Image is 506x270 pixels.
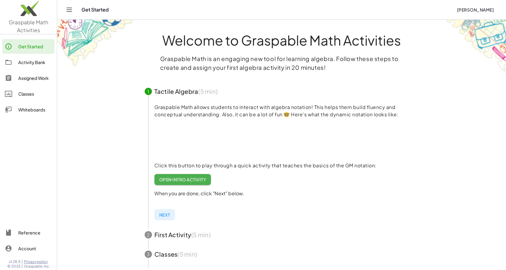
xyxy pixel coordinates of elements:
[154,190,419,197] p: When you are done, click "Next" below.
[22,259,23,264] span: |
[154,209,175,220] button: Next
[137,225,426,244] button: 2First Activity(5 min)
[57,19,133,67] img: get-started-bg-ul-Ceg4j33I.png
[9,19,48,33] span: Graspable Math Activities
[7,264,20,269] span: © 2025
[2,39,54,54] a: Get Started
[137,82,426,101] button: 1Tactile Algebra(5 min)
[24,259,50,264] a: Privacy policy
[18,74,52,82] div: Assigned Work
[154,117,246,162] video: What is this? This is dynamic math notation. Dynamic math notation plays a central role in how Gr...
[154,104,419,118] p: Graspable Math allows students to interact with algebra notation! This helps them build fluency a...
[9,259,20,264] span: v1.28.5
[18,59,52,66] div: Activity Bank
[2,225,54,240] a: Reference
[154,174,211,185] a: Open Intro Activity
[160,54,403,72] p: Graspable Math is an engaging new tool for learning algebra. Follow these steps to create and ass...
[24,264,50,269] span: Graspable, Inc.
[64,5,74,15] button: Toggle navigation
[2,71,54,85] a: Assigned Work
[2,102,54,117] a: Whiteboards
[133,33,430,47] h1: Welcome to Graspable Math Activities
[145,88,152,95] div: 1
[457,7,494,12] span: [PERSON_NAME]
[159,212,170,217] span: Next
[18,90,52,97] div: Classes
[2,241,54,256] a: Account
[145,231,152,238] div: 2
[2,87,54,101] a: Classes
[2,55,54,70] a: Activity Bank
[18,245,52,252] div: Account
[22,264,23,269] span: |
[18,106,52,113] div: Whiteboards
[159,177,206,182] span: Open Intro Activity
[18,229,52,236] div: Reference
[18,43,52,50] div: Get Started
[137,244,426,264] button: 3Classes(5 min)
[145,251,152,258] div: 3
[154,162,419,169] p: Click this button to play through a quick activity that teaches the basics of the GM notation:
[452,4,499,15] button: [PERSON_NAME]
